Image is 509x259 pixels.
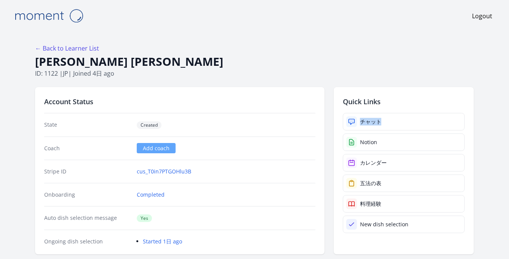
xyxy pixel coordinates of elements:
[35,44,99,52] a: ← Back to Learner List
[35,69,474,78] p: ID: 1122 | | Joined 4日 ago
[44,214,131,222] dt: Auto dish selection message
[44,168,131,175] dt: Stripe ID
[137,143,176,153] a: Add coach
[360,180,381,187] div: 五法の表
[44,238,131,245] dt: Ongoing dish selection
[360,159,387,167] div: カレンダー
[343,154,465,172] a: カレンダー
[360,200,381,208] div: 料理経験
[472,11,492,21] a: Logout
[343,113,465,130] a: チャット
[44,191,131,199] dt: Onboarding
[137,215,152,222] span: Yes
[143,238,182,245] a: Started 1日 ago
[343,195,465,213] a: 料理経験
[343,96,465,107] h2: Quick Links
[35,54,474,69] h1: [PERSON_NAME] [PERSON_NAME]
[11,6,87,25] img: Moment
[44,96,315,107] h2: Account Status
[63,69,68,78] span: jp
[360,118,381,126] div: チャット
[137,168,191,175] a: cus_T0in7PTGOHlu3B
[44,121,131,129] dt: State
[360,221,408,228] div: New dish selection
[44,145,131,152] dt: Coach
[343,216,465,233] a: New dish selection
[343,133,465,151] a: Notion
[137,191,165,199] a: Completed
[137,121,162,129] span: Created
[360,138,377,146] div: Notion
[343,175,465,192] a: 五法の表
